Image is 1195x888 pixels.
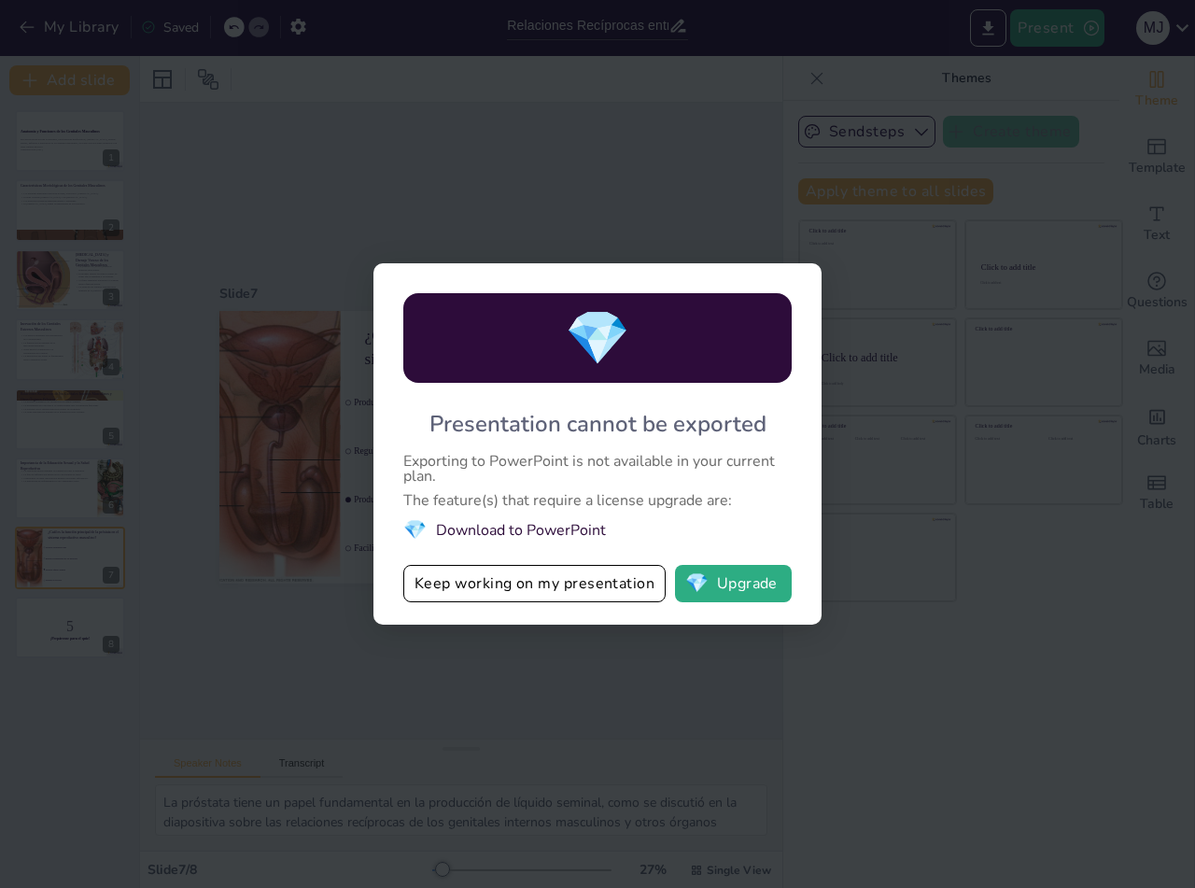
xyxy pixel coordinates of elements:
[403,517,427,543] span: diamond
[403,493,792,508] div: The feature(s) that require a license upgrade are:
[685,574,709,593] span: diamond
[403,517,792,543] li: Download to PowerPoint
[565,303,630,374] span: diamond
[429,409,766,439] div: Presentation cannot be exported
[675,565,792,602] button: diamondUpgrade
[403,454,792,484] div: Exporting to PowerPoint is not available in your current plan.
[403,565,666,602] button: Keep working on my presentation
